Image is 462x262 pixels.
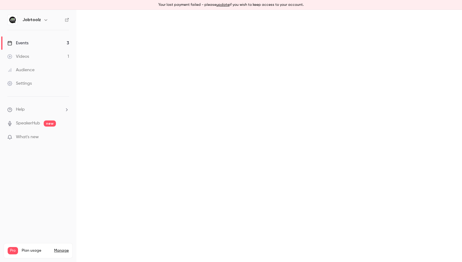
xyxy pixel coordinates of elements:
img: Jobtoolz [8,15,17,25]
span: new [44,120,56,127]
p: Your last payment failed - please if you wish to keep access to your account. [158,2,304,8]
span: Plan usage [22,248,50,253]
div: Audience [7,67,35,73]
div: Videos [7,54,29,60]
a: Manage [54,248,69,253]
div: Events [7,40,28,46]
span: What's new [16,134,39,140]
span: Help [16,106,25,113]
span: Pro [8,247,18,254]
div: Settings [7,80,32,87]
li: help-dropdown-opener [7,106,69,113]
button: update [216,2,229,8]
h6: Jobtoolz [23,17,41,23]
a: SpeakerHub [16,120,40,127]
